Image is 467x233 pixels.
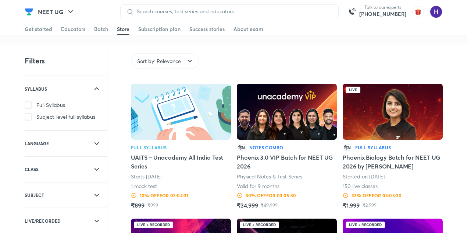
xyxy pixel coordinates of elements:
[25,23,52,35] a: Get started
[249,144,284,151] h6: Notes Combo
[61,25,85,33] div: Educators
[233,23,263,35] a: About exam
[131,153,231,171] h5: UAITS – Unacademy All India Test Series
[137,58,181,65] span: Sort by: Relevance
[343,182,378,190] p: 150 live classes
[131,182,157,190] p: 1 mock test
[131,201,145,210] h5: ₹899
[237,153,337,171] h5: Phoenix 3.0 VIP Batch for NEET UG 2026
[94,23,108,35] a: Batch
[412,6,424,18] img: avatar
[25,56,45,66] h4: Filters
[261,202,278,208] p: ₹49,999
[233,25,263,33] div: About exam
[117,25,129,33] div: Store
[189,23,225,35] a: Success stories
[25,140,49,147] h6: LANGUAGE
[343,173,385,180] p: Started on [DATE]
[25,217,61,225] h6: LIVE/RECORDED
[237,201,258,210] h5: ₹34,999
[25,7,33,16] img: Company Logo
[134,222,173,228] div: Live + Recorded
[140,192,189,199] h6: 10 % OFF for 03:04:31
[363,202,377,208] p: ₹2,999
[36,101,65,109] span: Full Syllabus
[94,25,108,33] div: Batch
[359,10,406,18] a: [PHONE_NUMBER]
[36,113,95,121] span: Subject-level full syllabus
[246,192,296,199] h6: 30 % OFF for 03:05:30
[343,153,443,171] h5: Phoenix Biology Batch for NEET UG 2026 by [PERSON_NAME]
[237,84,337,140] img: Batch Thumbnail
[355,144,391,151] h6: Full Syllabus
[61,23,85,35] a: Educators
[131,192,137,198] img: Discount Logo
[138,23,181,35] a: Subscription plan
[138,25,181,33] div: Subscription plan
[25,191,44,199] h6: SUBJECT
[343,84,443,140] img: Batch Thumbnail
[237,173,303,180] p: Physical Notes & Test Series
[237,192,243,198] img: Discount Logo
[131,144,167,151] h6: Full Syllabus
[346,222,385,228] div: Live + Recorded
[430,6,442,18] img: Hitesh Maheshwari
[345,4,359,19] img: call-us
[343,192,349,198] img: Discount Logo
[131,173,161,180] p: Starts [DATE]
[352,192,402,199] h6: 33 % OFF for 03:05:30
[131,84,231,140] img: Batch Thumbnail
[237,182,279,190] p: Valid for 9 months
[346,87,360,93] div: Live
[343,144,352,151] p: हिN
[25,85,47,93] h6: SYLLABUS
[147,202,158,208] p: ₹999
[359,4,406,10] p: Talk to our experts
[33,4,79,19] button: NEET UG
[134,8,332,14] input: Search courses, test series and educators
[343,201,360,210] h5: ₹1,999
[25,166,39,173] h6: CLASS
[237,144,246,151] p: हिN
[189,25,225,33] div: Success stories
[240,222,279,228] div: Live + Recorded
[117,23,129,35] a: Store
[25,25,52,33] div: Get started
